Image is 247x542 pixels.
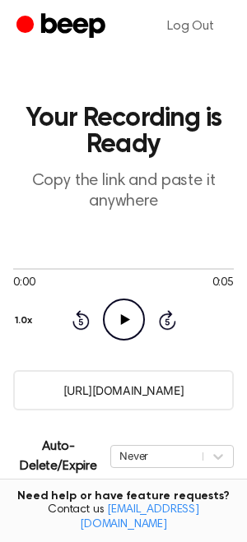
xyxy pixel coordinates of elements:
[13,171,234,212] p: Copy the link and paste it anywhere
[10,503,237,532] span: Contact us
[80,504,199,530] a: [EMAIL_ADDRESS][DOMAIN_NAME]
[13,275,35,292] span: 0:00
[151,7,231,46] a: Log Out
[13,105,234,158] h1: Your Recording is Ready
[16,11,110,43] a: Beep
[212,275,234,292] span: 0:05
[13,437,104,476] p: Auto-Delete/Expire
[119,448,194,464] div: Never
[13,307,39,335] button: 1.0x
